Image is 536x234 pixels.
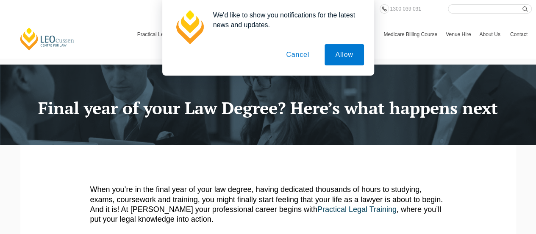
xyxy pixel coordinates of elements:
[206,10,364,30] div: We'd like to show you notifications for the latest news and updates.
[275,44,320,65] button: Cancel
[325,44,364,65] button: Allow
[27,99,510,117] h1: Final year of your Law Degree? Here’s what happens next
[317,205,397,214] a: Practical Legal Training
[90,185,446,225] p: When you’re in the final year of your law degree, having dedicated thousands of hours to studying...
[172,10,206,44] img: notification icon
